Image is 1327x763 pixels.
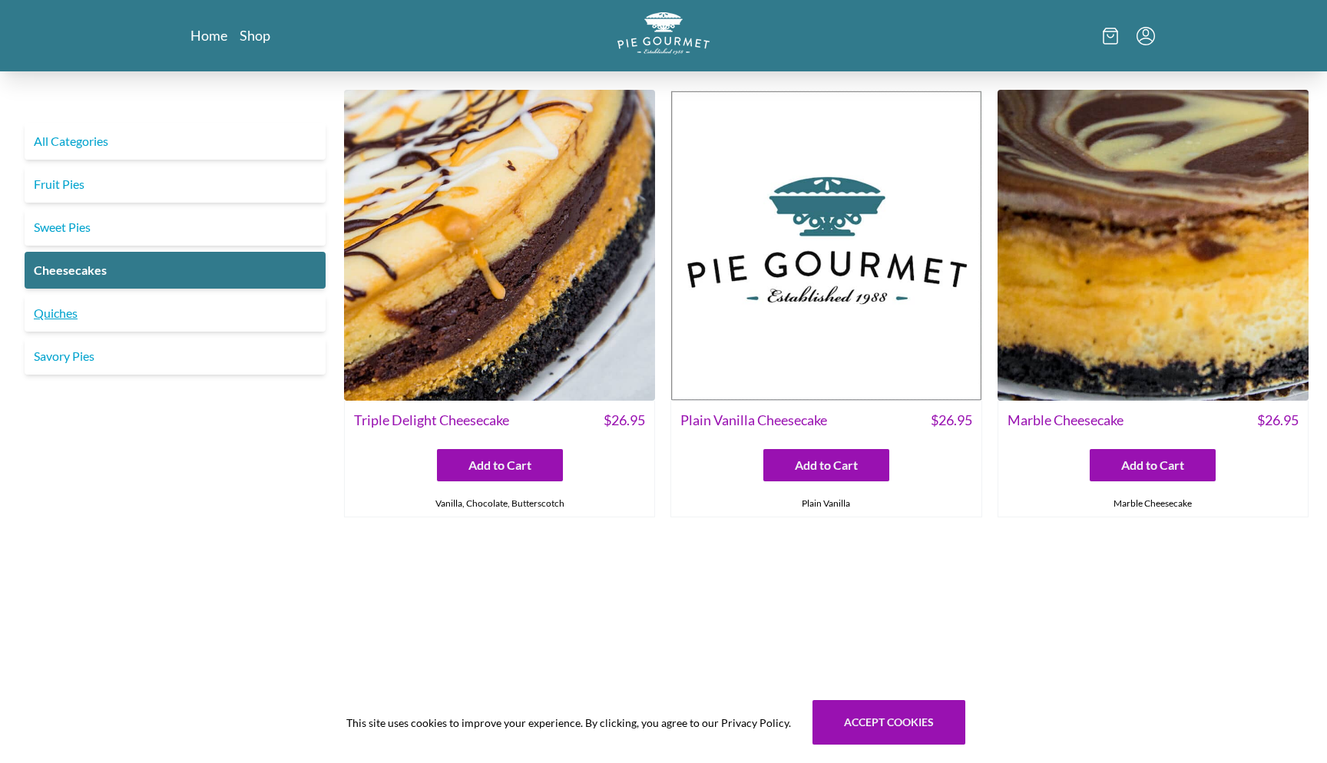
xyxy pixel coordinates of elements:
span: $ 26.95 [604,410,645,431]
img: logo [617,12,710,54]
span: Marble Cheesecake [1008,410,1123,431]
div: Plain Vanilla [671,490,981,517]
span: Triple Delight Cheesecake [354,410,509,431]
div: Vanilla, Chocolate, Butterscotch [345,490,654,517]
span: Plain Vanilla Cheesecake [680,410,827,431]
img: Plain Vanilla Cheesecake [670,90,981,401]
img: Marble Cheesecake [998,90,1309,401]
button: Accept cookies [812,700,965,745]
a: Sweet Pies [25,209,326,246]
img: Triple Delight Cheesecake [344,90,655,401]
button: Add to Cart [437,449,563,481]
span: $ 26.95 [1257,410,1299,431]
a: All Categories [25,123,326,160]
a: Logo [617,12,710,59]
span: $ 26.95 [931,410,972,431]
a: Quiches [25,295,326,332]
span: This site uses cookies to improve your experience. By clicking, you agree to our Privacy Policy. [346,715,791,731]
a: Fruit Pies [25,166,326,203]
a: Home [190,26,227,45]
a: Shop [240,26,270,45]
a: Savory Pies [25,338,326,375]
button: Add to Cart [763,449,889,481]
div: Marble Cheesecake [998,490,1308,517]
button: Add to Cart [1090,449,1216,481]
span: Add to Cart [795,456,858,474]
span: Add to Cart [468,456,531,474]
button: Menu [1137,27,1155,45]
span: Add to Cart [1121,456,1184,474]
a: Cheesecakes [25,252,326,289]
